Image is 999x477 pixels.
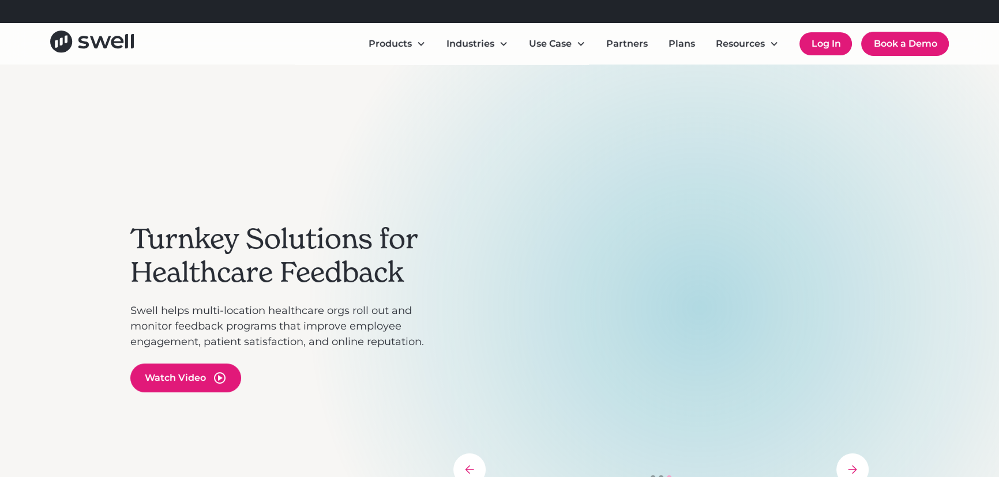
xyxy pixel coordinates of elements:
[861,32,949,56] a: Book a Demo
[145,371,206,385] div: Watch Video
[659,32,704,55] a: Plans
[359,32,435,55] div: Products
[130,303,442,350] p: Swell helps multi-location healthcare orgs roll out and monitor feedback programs that improve em...
[437,32,517,55] div: Industries
[941,422,999,477] iframe: Chat Widget
[716,37,765,51] div: Resources
[130,222,442,289] h2: Turnkey Solutions for Healthcare Feedback
[597,32,657,55] a: Partners
[130,364,241,392] a: open lightbox
[50,31,134,56] a: home
[446,37,494,51] div: Industries
[520,32,595,55] div: Use Case
[529,37,572,51] div: Use Case
[799,32,852,55] a: Log In
[707,32,788,55] div: Resources
[369,37,412,51] div: Products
